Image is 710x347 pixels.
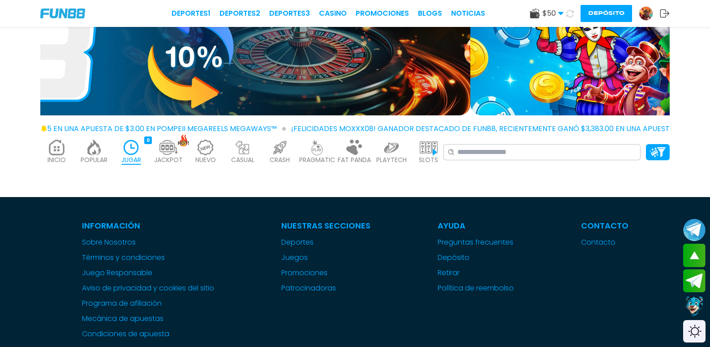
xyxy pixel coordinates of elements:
[197,140,215,155] img: new_light.webp
[219,8,260,19] a: Deportes2
[281,268,370,278] a: Promociones
[172,8,211,19] a: Deportes1
[683,294,706,318] button: Contact customer service
[121,155,141,165] p: JUGAR
[419,155,438,165] p: SLOTS
[683,269,706,293] button: Join telegram
[82,237,214,248] a: Sobre Nosotros
[82,252,214,263] a: Términos y condiciones
[178,134,189,146] img: hot
[47,155,66,165] p: INICIO
[281,252,308,263] button: Juegos
[356,8,409,19] a: Promociones
[48,140,66,155] img: home_light.webp
[195,155,216,165] p: NUEVO
[581,237,628,248] a: Contacto
[122,140,140,155] img: recent_active.webp
[683,244,706,267] button: scroll up
[144,136,152,144] div: 0
[376,155,407,165] p: PLAYTECH
[683,218,706,242] button: Join telegram channel
[81,155,108,165] p: POPULAR
[650,147,666,157] img: Platform Filter
[82,268,214,278] a: Juego Responsable
[438,268,514,278] a: Retirar
[154,155,183,165] p: JACKPOT
[542,8,564,19] span: $ 50
[271,140,289,155] img: crash_light.webp
[85,140,103,155] img: popular_light.webp
[269,8,310,19] a: Deportes3
[281,237,370,248] a: Deportes
[345,140,363,155] img: fat_panda_light.webp
[639,6,660,21] a: Avatar
[299,155,335,165] p: PRAGMATIC
[159,140,177,155] img: jackpot_light.webp
[270,155,290,165] p: CRASH
[438,283,514,294] a: Política de reembolso
[82,329,214,339] a: Condiciones de apuesta
[451,8,485,19] a: NOTICIAS
[231,155,254,165] p: CASUAL
[281,220,370,232] p: Nuestras Secciones
[438,252,514,263] a: Depósito
[683,320,706,343] div: Switch theme
[420,140,438,155] img: slots_light.webp
[40,9,85,18] img: Company Logo
[82,220,214,232] p: Información
[581,5,632,22] button: Depósito
[438,220,514,232] p: Ayuda
[418,8,442,19] a: BLOGS
[383,140,400,155] img: playtech_light.webp
[234,140,252,155] img: casual_light.webp
[82,283,214,294] a: Aviso de privacidad y cookies del sitio
[308,140,326,155] img: pragmatic_light.webp
[82,313,214,324] a: Mecánica de apuestas
[319,8,347,19] a: CASINO
[581,220,628,232] p: Contacto
[438,237,514,248] a: Preguntas frecuentes
[338,155,371,165] p: FAT PANDA
[82,298,214,309] a: Programa de afiliación
[281,283,370,294] a: Patrocinadoras
[639,7,653,20] img: Avatar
